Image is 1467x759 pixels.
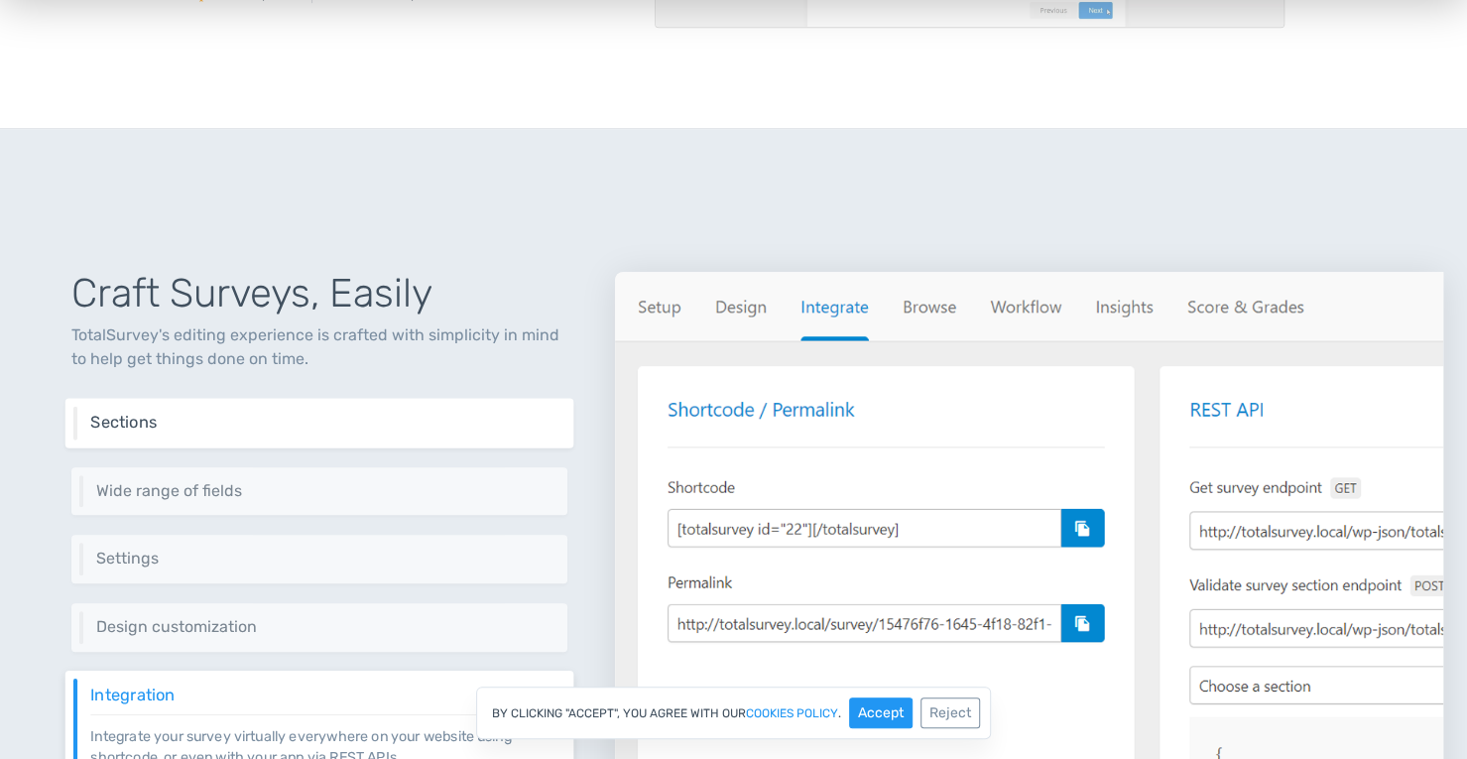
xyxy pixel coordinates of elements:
h6: Settings [96,550,552,568]
h6: Sections [90,414,558,432]
h6: Wide range of fields [96,482,552,500]
h6: Design customization [96,618,552,636]
p: TotalSurvey's editing experience is crafted with simplicity in mind to help get things done on time. [71,323,567,371]
p: Customize your survey to match your brand through various design controls. [96,636,552,637]
h6: Integration [90,686,558,703]
a: cookies policy [746,707,838,719]
div: By clicking "Accept", you agree with our . [476,687,991,739]
button: Reject [920,697,980,728]
h1: Craft Surveys, Easily [71,272,567,316]
p: Sections are a great way to group related questions. You can also use them to setup a skip logic. [90,432,558,433]
p: Control different aspects of your survey via a set of settings like welcome & thank you message, ... [96,568,552,569]
p: TotalSurvey offers a rich range of fields to collect different kind of data including text, dropd... [96,499,552,500]
button: Accept [849,697,913,728]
